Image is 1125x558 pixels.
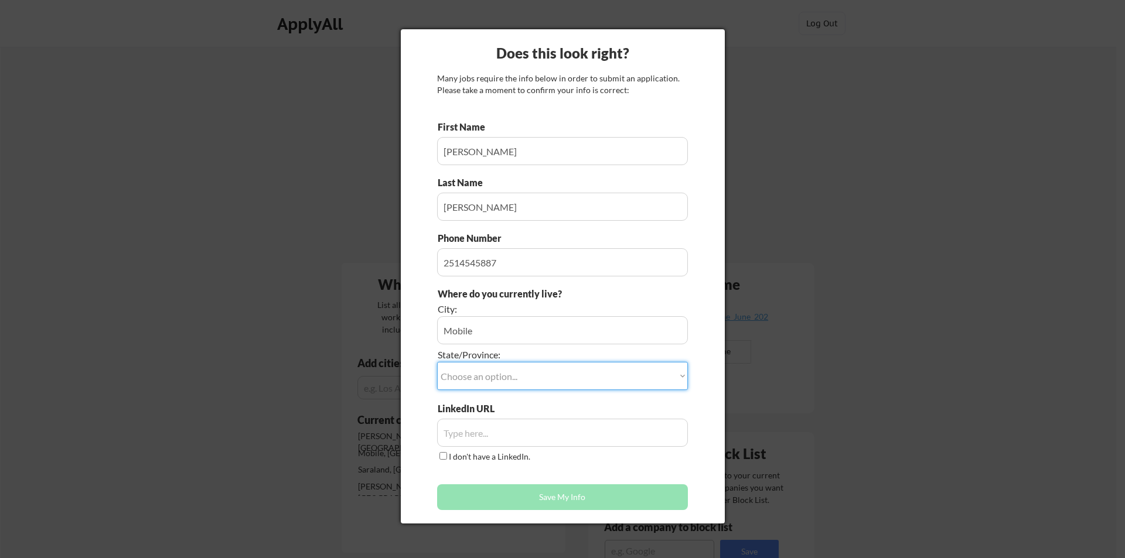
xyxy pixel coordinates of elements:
input: Type here... [437,193,688,221]
label: I don't have a LinkedIn. [449,451,530,461]
div: Does this look right? [401,43,725,63]
input: e.g. Los Angeles [437,316,688,344]
div: Where do you currently live? [438,287,622,300]
div: Last Name [438,176,495,189]
input: Type here... [437,248,688,276]
div: State/Province: [438,348,622,361]
input: Type here... [437,419,688,447]
div: Many jobs require the info below in order to submit an application. Please take a moment to confi... [437,73,688,95]
div: LinkedIn URL [438,402,525,415]
button: Save My Info [437,484,688,510]
div: City: [438,303,622,316]
div: Phone Number [438,232,508,245]
div: First Name [438,121,495,133]
input: Type here... [437,137,688,165]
